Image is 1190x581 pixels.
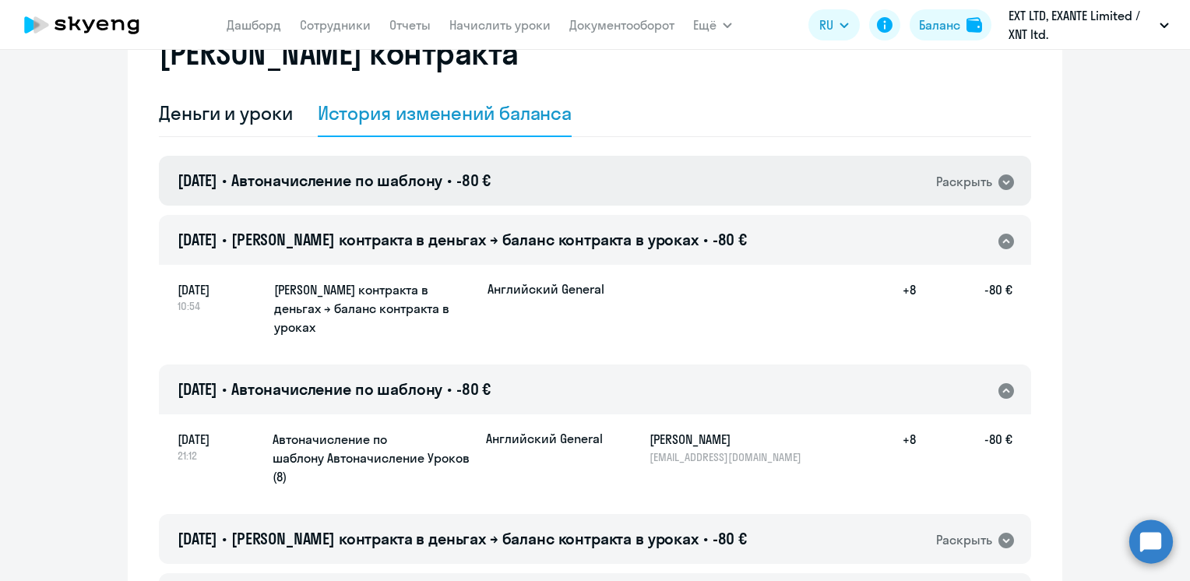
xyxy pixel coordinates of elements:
h5: -80 € [916,430,1012,464]
span: [DATE] [178,379,217,399]
h5: +8 [866,430,916,464]
span: [DATE] [178,430,260,449]
img: balance [966,17,982,33]
h5: -80 € [916,280,1012,338]
span: • [222,171,227,190]
div: Деньги и уроки [159,100,293,125]
span: -80 € [713,529,747,548]
span: [DATE] [178,529,217,548]
p: Английский General [486,430,603,447]
span: [PERSON_NAME] контракта в деньгах → баланс контракта в уроках [231,230,699,249]
span: • [447,379,452,399]
a: Дашборд [227,17,281,33]
span: [DATE] [178,280,262,299]
span: • [703,230,708,249]
p: Английский General [488,280,604,298]
button: RU [808,9,860,40]
a: Отчеты [389,17,431,33]
span: Ещё [693,16,716,34]
p: [EMAIL_ADDRESS][DOMAIN_NAME] [650,450,810,464]
span: 21:12 [178,449,260,463]
button: EXT LTD, ‎EXANTE Limited / XNT ltd. [1001,6,1177,44]
h5: [PERSON_NAME] контракта в деньгах → баланс контракта в уроках [274,280,475,336]
h5: +8 [866,280,916,338]
div: История изменений баланса [318,100,572,125]
span: [PERSON_NAME] контракта в деньгах → баланс контракта в уроках [231,529,699,548]
span: -80 € [456,171,491,190]
span: -80 € [713,230,747,249]
button: Ещё [693,9,732,40]
h2: [PERSON_NAME] контракта [159,34,519,72]
span: Автоначисление по шаблону [231,171,442,190]
span: • [703,529,708,548]
a: Документооборот [569,17,674,33]
span: -80 € [456,379,491,399]
span: • [222,529,227,548]
span: 10:54 [178,299,262,313]
h5: Автоначисление по шаблону Автоначисление Уроков (8) [273,430,474,486]
div: Баланс [919,16,960,34]
span: RU [819,16,833,34]
div: Раскрыть [936,172,992,192]
span: • [222,379,227,399]
h5: [PERSON_NAME] [650,430,810,449]
div: Раскрыть [936,530,992,550]
span: • [222,230,227,249]
p: EXT LTD, ‎EXANTE Limited / XNT ltd. [1009,6,1153,44]
button: Балансbalance [910,9,991,40]
a: Сотрудники [300,17,371,33]
a: Начислить уроки [449,17,551,33]
span: Автоначисление по шаблону [231,379,442,399]
span: [DATE] [178,230,217,249]
span: [DATE] [178,171,217,190]
span: • [447,171,452,190]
